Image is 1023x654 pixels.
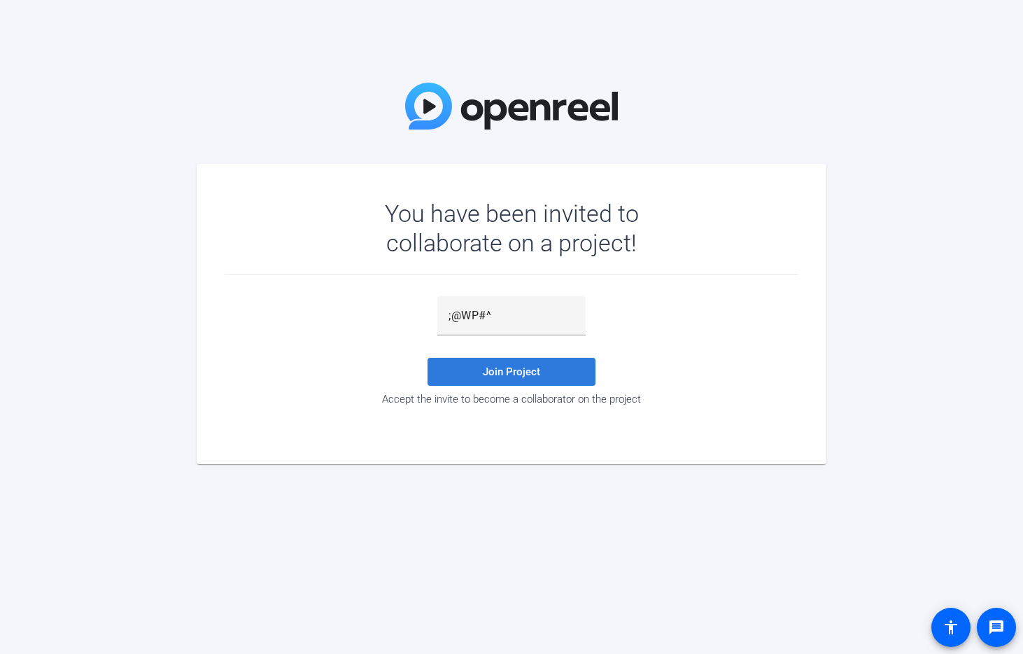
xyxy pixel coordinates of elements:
[483,366,540,378] span: Join Project
[449,307,574,324] input: Password
[344,199,679,258] div: You have been invited to collaborate on a project!
[943,619,959,636] mat-icon: accessibility
[225,393,798,405] div: Accept the invite to become a collaborator on the project
[988,619,1005,636] mat-icon: message
[405,83,618,130] img: OpenReel Logo
[428,358,595,386] button: Join Project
